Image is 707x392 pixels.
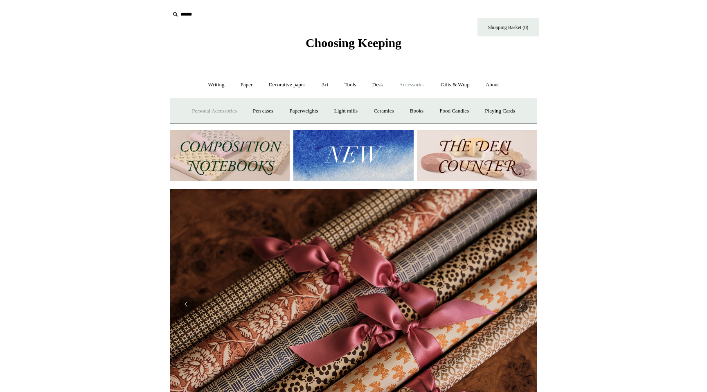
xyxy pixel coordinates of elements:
[433,74,477,96] a: Gifts & Wrap
[233,74,260,96] a: Paper
[365,74,391,96] a: Desk
[185,100,244,122] a: Personal Accessories
[261,74,313,96] a: Decorative paper
[170,130,290,181] img: 202302 Composition ledgers.jpg__PID:69722ee6-fa44-49dd-a067-31375e5d54ec
[477,100,522,122] a: Playing Cards
[432,100,476,122] a: Food Candles
[403,100,431,122] a: Books
[417,130,537,181] img: The Deli Counter
[201,74,232,96] a: Writing
[513,296,529,313] button: Next
[366,100,401,122] a: Ceramics
[178,296,194,313] button: Previous
[337,74,364,96] a: Tools
[327,100,365,122] a: Light mills
[245,100,281,122] a: Pen cases
[282,100,325,122] a: Paperweights
[477,18,539,36] a: Shopping Basket (0)
[306,43,401,48] a: Choosing Keeping
[306,36,401,50] span: Choosing Keeping
[293,130,413,181] img: New.jpg__PID:f73bdf93-380a-4a35-bcfe-7823039498e1
[392,74,432,96] a: Accessories
[314,74,335,96] a: Art
[478,74,507,96] a: About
